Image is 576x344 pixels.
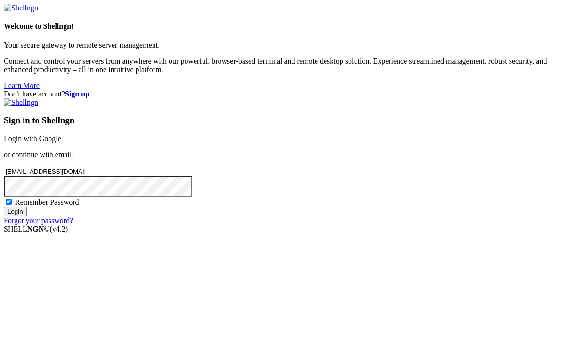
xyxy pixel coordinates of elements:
img: Shellngn [4,4,38,12]
span: 4.2.0 [50,225,68,233]
a: Login with Google [4,135,61,143]
h3: Sign in to Shellngn [4,115,572,126]
a: Learn More [4,81,40,89]
p: Connect and control your servers from anywhere with our powerful, browser-based terminal and remo... [4,57,572,74]
img: Shellngn [4,98,38,107]
input: Login [4,207,27,216]
b: NGN [27,225,44,233]
h4: Welcome to Shellngn! [4,22,572,31]
input: Email address [4,167,87,176]
div: Don't have account? [4,90,572,98]
a: Forgot your password? [4,216,73,224]
p: or continue with email: [4,151,572,159]
input: Remember Password [6,199,12,205]
a: Sign up [65,90,89,98]
span: SHELL © [4,225,68,233]
p: Your secure gateway to remote server management. [4,41,572,49]
span: Remember Password [15,198,79,206]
